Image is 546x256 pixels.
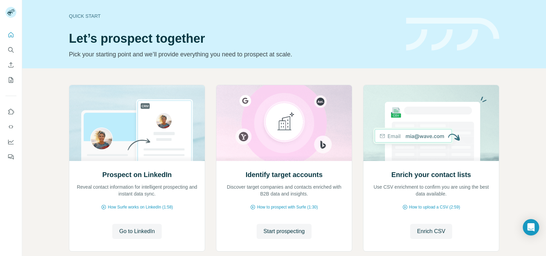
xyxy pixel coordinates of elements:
[69,32,398,45] h1: Let’s prospect together
[523,219,539,235] div: Open Intercom Messenger
[257,204,318,210] span: How to prospect with Surfe (1:30)
[257,224,312,239] button: Start prospecting
[223,184,345,197] p: Discover target companies and contacts enriched with B2B data and insights.
[370,184,492,197] p: Use CSV enrichment to confirm you are using the best data available.
[5,121,16,133] button: Use Surfe API
[410,224,452,239] button: Enrich CSV
[112,224,161,239] button: Go to LinkedIn
[69,13,398,19] div: Quick start
[216,85,352,161] img: Identify target accounts
[76,184,198,197] p: Reveal contact information for intelligent prospecting and instant data sync.
[263,227,305,235] span: Start prospecting
[5,29,16,41] button: Quick start
[246,170,323,179] h2: Identify target accounts
[409,204,460,210] span: How to upload a CSV (2:59)
[5,151,16,163] button: Feedback
[5,74,16,86] button: My lists
[5,106,16,118] button: Use Surfe on LinkedIn
[69,85,205,161] img: Prospect on LinkedIn
[5,59,16,71] button: Enrich CSV
[102,170,172,179] h2: Prospect on LinkedIn
[5,44,16,56] button: Search
[5,136,16,148] button: Dashboard
[69,50,398,59] p: Pick your starting point and we’ll provide everything you need to prospect at scale.
[391,170,471,179] h2: Enrich your contact lists
[108,204,173,210] span: How Surfe works on LinkedIn (1:58)
[406,18,499,51] img: banner
[417,227,445,235] span: Enrich CSV
[363,85,499,161] img: Enrich your contact lists
[119,227,155,235] span: Go to LinkedIn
